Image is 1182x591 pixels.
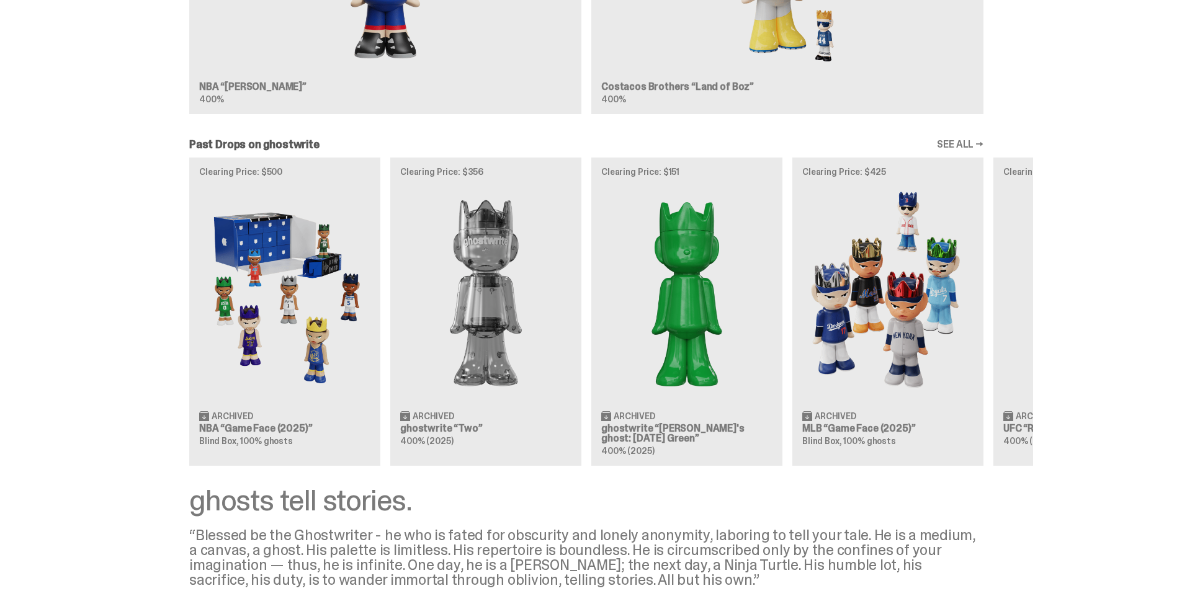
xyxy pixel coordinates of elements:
span: 400% (2025) [400,435,453,447]
span: Archived [1016,412,1057,420]
span: 400% [601,94,625,105]
p: Clearing Price: $151 [601,167,772,176]
img: Game Face (2025) [199,186,370,400]
h3: NBA “Game Face (2025)” [199,424,370,433]
h3: NBA “[PERSON_NAME]” [199,82,571,92]
p: Clearing Price: $500 [199,167,370,176]
a: Clearing Price: $151 Schrödinger's ghost: Sunday Green Archived [591,158,782,465]
a: Clearing Price: $356 Two Archived [390,158,581,465]
span: 100% ghosts [240,435,292,447]
h3: Costacos Brothers “Land of Boz” [601,82,974,92]
h3: ghostwrite “Two” [400,424,571,433]
img: Schrödinger's ghost: Sunday Green [601,186,772,400]
span: Archived [815,412,856,420]
span: 400% (2025) [1003,435,1056,447]
p: Clearing Price: $425 [802,167,974,176]
img: Ruby [1003,186,1175,400]
span: Archived [614,412,655,420]
span: 400% (2025) [601,445,654,456]
span: 100% ghosts [843,435,895,447]
span: Archived [212,412,253,420]
span: Archived [413,412,454,420]
p: Clearing Price: $150 [1003,167,1175,176]
a: Clearing Price: $425 Game Face (2025) Archived [792,158,983,465]
img: Two [400,186,571,400]
p: Clearing Price: $356 [400,167,571,176]
span: 400% [199,94,223,105]
h3: MLB “Game Face (2025)” [802,424,974,433]
img: Game Face (2025) [802,186,974,400]
div: ghosts tell stories. [189,486,983,515]
h2: Past Drops on ghostwrite [189,139,320,150]
span: Blind Box, [199,435,239,447]
a: SEE ALL → [937,140,983,149]
h3: UFC “Ruby” [1003,424,1175,433]
h3: ghostwrite “[PERSON_NAME]'s ghost: [DATE] Green” [601,424,772,443]
a: Clearing Price: $500 Game Face (2025) Archived [189,158,380,465]
span: Blind Box, [802,435,842,447]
